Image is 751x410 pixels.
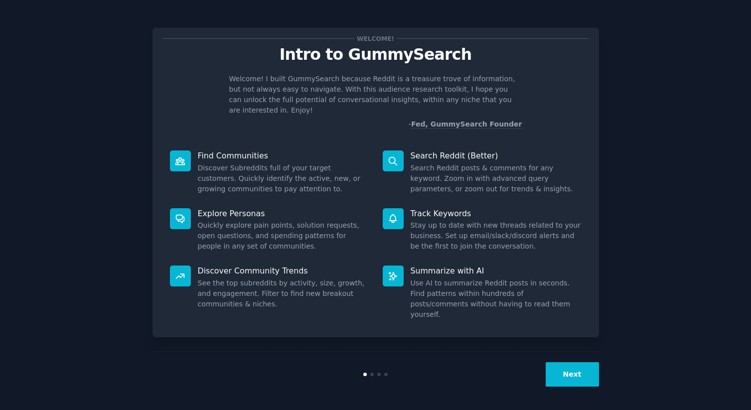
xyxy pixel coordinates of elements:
p: Search Reddit (Better) [411,150,582,161]
p: Discover Community Trends [198,266,369,276]
p: Explore Personas [198,208,369,219]
dd: See the top subreddits by activity, size, growth, and engagement. Filter to find new breakout com... [198,278,369,309]
a: Fed, GummySearch Founder [411,120,522,129]
button: Next [546,362,599,387]
p: Welcome! I built GummySearch because Reddit is a treasure trove of information, but not always ea... [229,74,522,116]
div: - [409,119,522,130]
p: Summarize with AI [411,266,582,276]
dd: Stay up to date with new threads related to your business. Set up email/slack/discord alerts and ... [411,220,582,252]
span: Welcome! [355,33,396,44]
p: Track Keywords [411,208,582,219]
dd: Search Reddit posts & comments for any keyword. Zoom in with advanced query parameters, or zoom o... [411,163,582,194]
p: Intro to GummySearch [163,46,589,63]
dd: Quickly explore pain points, solution requests, open questions, and spending patterns for people ... [198,220,369,252]
dd: Use AI to summarize Reddit posts in seconds. Find patterns within hundreds of posts/comments with... [411,278,582,320]
p: Find Communities [198,150,369,161]
dd: Discover Subreddits full of your target customers. Quickly identify the active, new, or growing c... [198,163,369,194]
